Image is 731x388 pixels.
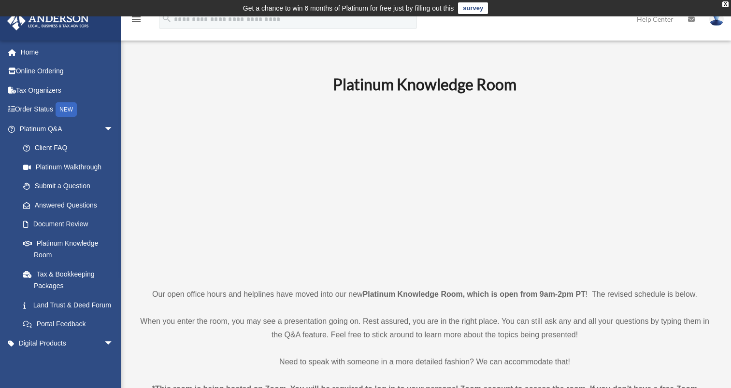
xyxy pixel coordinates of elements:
[14,177,128,196] a: Submit a Question
[104,353,123,373] span: arrow_drop_down
[130,14,142,25] i: menu
[333,75,516,94] b: Platinum Knowledge Room
[280,107,570,270] iframe: 231110_Toby_KnowledgeRoom
[161,13,172,24] i: search
[243,2,454,14] div: Get a chance to win 6 months of Platinum for free just by filling out this
[363,290,586,298] strong: Platinum Knowledge Room, which is open from 9am-2pm PT
[7,333,128,353] a: Digital Productsarrow_drop_down
[14,264,128,295] a: Tax & Bookkeeping Packages
[104,119,123,139] span: arrow_drop_down
[104,333,123,353] span: arrow_drop_down
[138,355,712,369] p: Need to speak with someone in a more detailed fashion? We can accommodate that!
[56,102,77,117] div: NEW
[7,100,128,120] a: Order StatusNEW
[138,288,712,301] p: Our open office hours and helplines have moved into our new ! The revised schedule is below.
[14,215,128,234] a: Document Review
[14,315,128,334] a: Portal Feedback
[14,157,128,177] a: Platinum Walkthrough
[14,139,128,158] a: Client FAQ
[138,315,712,342] p: When you enter the room, you may see a presentation going on. Rest assured, you are in the right ...
[7,119,128,139] a: Platinum Q&Aarrow_drop_down
[14,234,123,264] a: Platinum Knowledge Room
[7,81,128,100] a: Tax Organizers
[7,42,128,62] a: Home
[709,12,724,26] img: User Pic
[4,12,92,30] img: Anderson Advisors Platinum Portal
[7,62,128,81] a: Online Ordering
[7,353,128,372] a: My Entitiesarrow_drop_down
[722,1,729,7] div: close
[458,2,488,14] a: survey
[130,17,142,25] a: menu
[14,295,128,315] a: Land Trust & Deed Forum
[14,195,128,215] a: Answered Questions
